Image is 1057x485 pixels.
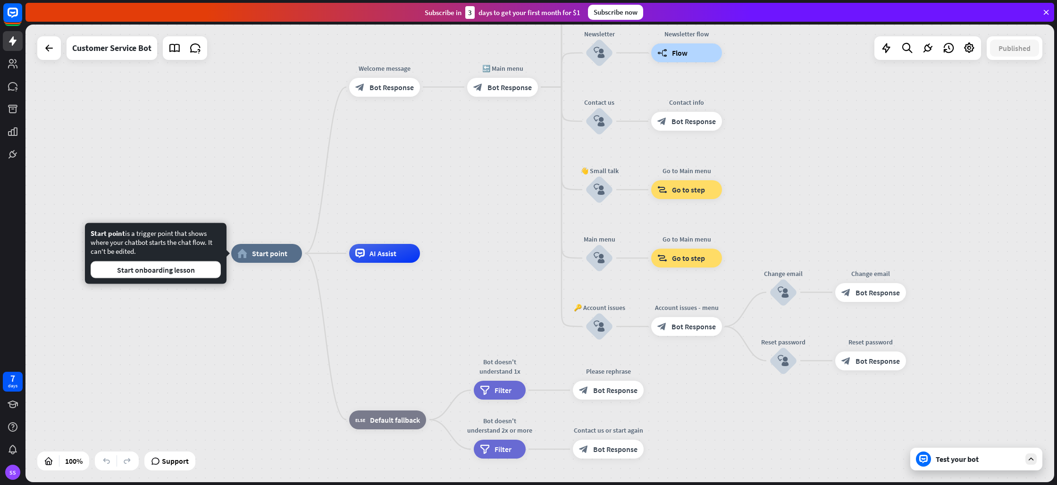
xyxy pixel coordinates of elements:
div: Contact us or start again [566,426,651,435]
div: Customer Service Bot [72,36,151,60]
i: block_user_input [778,287,789,298]
div: Bot doesn't understand 1x [467,357,533,376]
div: Change email [755,269,812,278]
i: home_2 [237,249,247,258]
div: Go to Main menu [644,166,729,176]
div: Please rephrase [566,367,651,376]
div: Change email [828,269,913,278]
i: filter [480,385,490,395]
div: 🔙 Main menu [460,64,545,73]
i: block_user_input [594,116,605,127]
span: Go to step [672,185,705,194]
i: block_goto [657,185,667,194]
div: Welcome message [342,64,427,73]
i: block_goto [657,253,667,263]
div: 3 [465,6,475,19]
span: Bot Response [593,444,638,454]
i: block_bot_response [579,444,588,454]
div: Subscribe in days to get your first month for $1 [425,6,580,19]
div: Go to Main menu [644,234,729,244]
a: 7 days [3,372,23,392]
div: 7 [10,374,15,383]
i: block_user_input [594,321,605,332]
span: Start point [91,229,125,238]
span: Bot Response [856,288,900,297]
div: SS [5,465,20,480]
span: Bot Response [671,117,716,126]
i: block_bot_response [841,288,851,297]
i: block_user_input [594,252,605,264]
i: block_user_input [594,184,605,195]
span: Filter [495,444,512,454]
span: Bot Response [369,83,414,92]
i: block_bot_response [657,117,667,126]
i: block_bot_response [657,322,667,331]
i: block_bot_response [841,356,851,366]
span: Go to step [672,253,705,263]
span: Bot Response [671,322,716,331]
div: 👋 Small talk [571,166,628,176]
div: Newsletter [571,29,628,39]
i: block_bot_response [579,385,588,395]
div: Reset password [755,337,812,347]
div: Contact us [571,98,628,107]
div: Bot doesn't understand 2x or more [467,416,533,435]
div: Contact info [644,98,729,107]
span: Support [162,453,189,468]
button: Open LiveChat chat widget [8,4,36,32]
div: Subscribe now [588,5,643,20]
i: block_user_input [594,47,605,59]
div: Reset password [828,337,913,347]
span: Bot Response [487,83,532,92]
div: days [8,383,17,389]
i: filter [480,444,490,454]
span: Filter [495,385,512,395]
span: Start point [252,249,287,258]
div: Main menu [571,234,628,244]
span: Flow [672,48,688,58]
i: block_user_input [778,355,789,367]
button: Start onboarding lesson [91,261,221,278]
div: 🔑 Account issues [571,303,628,312]
div: Test your bot [936,454,1021,464]
button: Published [990,40,1039,57]
i: builder_tree [657,48,667,58]
div: 100% [62,453,85,468]
span: Bot Response [856,356,900,366]
div: Newsletter flow [644,29,729,39]
div: Account issues - menu [644,303,729,312]
span: Bot Response [593,385,638,395]
i: block_bot_response [473,83,483,92]
i: block_fallback [355,415,365,425]
span: Default fallback [370,415,420,425]
i: block_bot_response [355,83,365,92]
div: is a trigger point that shows where your chatbot starts the chat flow. It can't be edited. [91,229,221,278]
span: AI Assist [369,249,396,258]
